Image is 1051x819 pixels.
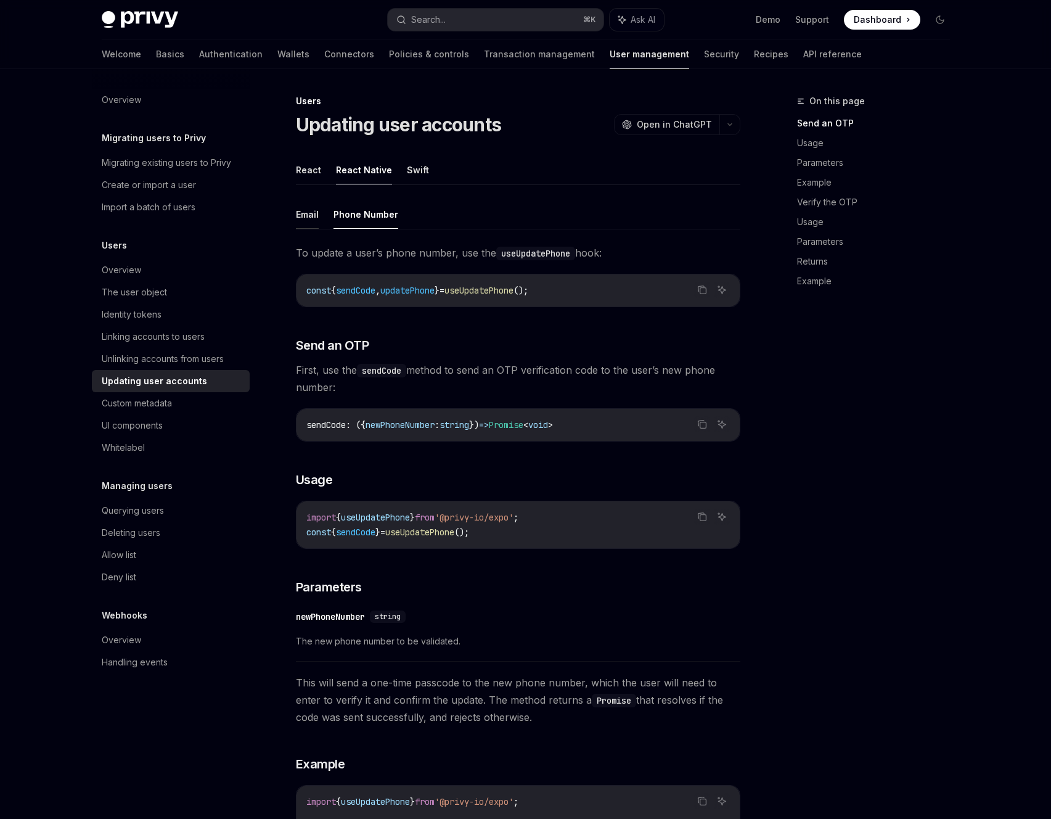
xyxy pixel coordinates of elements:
[797,113,960,133] a: Send an OTP
[336,796,341,807] span: {
[484,39,595,69] a: Transaction management
[610,9,664,31] button: Ask AI
[930,10,950,30] button: Toggle dark mode
[341,796,410,807] span: useUpdatePhone
[102,93,141,107] div: Overview
[610,39,689,69] a: User management
[102,525,160,540] div: Deleting users
[324,39,374,69] a: Connectors
[415,512,435,523] span: from
[102,633,141,648] div: Overview
[92,544,250,566] a: Allow list
[795,14,829,26] a: Support
[548,419,553,430] span: >
[277,39,309,69] a: Wallets
[756,14,780,26] a: Demo
[92,174,250,196] a: Create or import a user
[797,173,960,192] a: Example
[102,131,206,146] h5: Migrating users to Privy
[694,793,710,809] button: Copy the contents from the code block
[92,629,250,651] a: Overview
[92,303,250,326] a: Identity tokens
[592,694,636,707] code: Promise
[102,285,167,300] div: The user object
[102,352,224,366] div: Unlinking accounts from users
[694,416,710,432] button: Copy the contents from the code block
[375,527,380,538] span: }
[797,271,960,291] a: Example
[296,337,369,354] span: Send an OTP
[296,471,333,488] span: Usage
[375,285,380,296] span: ,
[489,419,523,430] span: Promise
[366,419,435,430] span: newPhoneNumber
[528,419,548,430] span: void
[809,94,865,109] span: On this page
[704,39,739,69] a: Security
[102,263,141,278] div: Overview
[435,419,440,430] span: :
[102,329,205,344] div: Linking accounts to users
[296,95,740,107] div: Users
[444,285,513,296] span: useUpdatePhone
[92,152,250,174] a: Migrating existing users to Privy
[637,118,712,131] span: Open in ChatGPT
[803,39,862,69] a: API reference
[380,285,435,296] span: updatePhone
[583,15,596,25] span: ⌘ K
[102,418,163,433] div: UI components
[102,608,147,623] h5: Webhooks
[296,634,740,649] span: The new phone number to be validated.
[92,89,250,111] a: Overview
[797,133,960,153] a: Usage
[797,212,960,232] a: Usage
[306,285,331,296] span: const
[306,796,336,807] span: import
[296,244,740,261] span: To update a user’s phone number, use the hook:
[306,419,346,430] span: sendCode
[92,437,250,459] a: Whitelabel
[306,512,336,523] span: import
[714,282,730,298] button: Ask AI
[614,114,719,135] button: Open in ChatGPT
[102,155,231,170] div: Migrating existing users to Privy
[102,307,162,322] div: Identity tokens
[102,548,136,562] div: Allow list
[797,232,960,252] a: Parameters
[92,370,250,392] a: Updating user accounts
[296,155,321,184] button: React
[854,14,901,26] span: Dashboard
[156,39,184,69] a: Basics
[92,651,250,673] a: Handling events
[296,113,502,136] h1: Updating user accounts
[797,153,960,173] a: Parameters
[296,611,365,623] div: newPhoneNumber
[357,364,406,377] code: sendCode
[92,326,250,348] a: Linking accounts to users
[306,527,331,538] span: const
[92,281,250,303] a: The user object
[92,196,250,218] a: Import a batch of users
[296,674,740,726] span: This will send a one-time passcode to the new phone number, which the user will need to enter to ...
[694,282,710,298] button: Copy the contents from the code block
[102,39,141,69] a: Welcome
[380,527,385,538] span: =
[102,503,164,518] div: Querying users
[415,796,435,807] span: from
[631,14,655,26] span: Ask AI
[102,396,172,411] div: Custom metadata
[102,440,145,455] div: Whitelabel
[336,155,392,184] button: React Native
[479,419,489,430] span: =>
[92,566,250,588] a: Deny list
[102,374,207,389] div: Updating user accounts
[296,200,319,229] button: Email
[336,512,341,523] span: {
[388,9,603,31] button: Search...⌘K
[102,238,127,253] h5: Users
[389,39,469,69] a: Policies & controls
[92,348,250,370] a: Unlinking accounts from users
[523,419,528,430] span: <
[102,655,168,670] div: Handling events
[385,527,454,538] span: useUpdatePhone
